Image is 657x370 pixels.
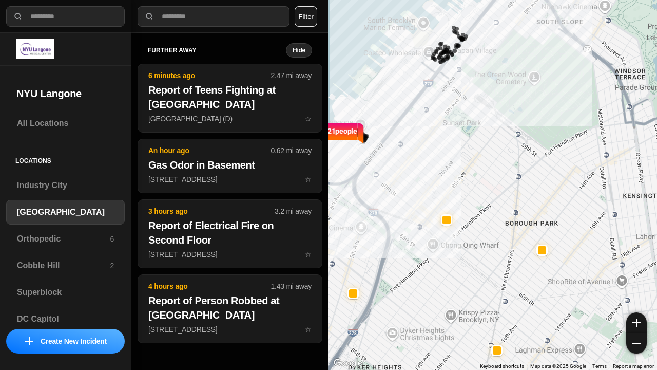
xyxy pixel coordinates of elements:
[148,281,271,291] p: 4 hours ago
[148,174,312,184] p: [STREET_ADDRESS]
[148,218,312,247] h2: Report of Electrical Fire on Second Floor
[41,336,107,346] p: Create New Incident
[144,11,154,22] img: search
[148,70,271,81] p: 6 minutes ago
[632,319,641,327] img: zoom-in
[17,286,114,299] h3: Superblock
[275,206,312,216] p: 3.2 mi away
[6,307,125,331] a: DC Capitol
[148,206,275,216] p: 3 hours ago
[17,313,114,325] h3: DC Capitol
[138,64,322,133] button: 6 minutes ago2.47 mi awayReport of Teens Fighting at [GEOGRAPHIC_DATA][GEOGRAPHIC_DATA] (D)star
[16,39,54,59] img: logo
[613,363,654,369] a: Report a map error
[305,325,312,334] span: star
[138,199,322,268] button: 3 hours ago3.2 mi awayReport of Electrical Fire on Second Floor[STREET_ADDRESS]star
[6,329,125,354] button: iconCreate New Incident
[25,337,33,345] img: icon
[305,115,312,123] span: star
[293,46,305,54] small: Hide
[148,293,312,322] h2: Report of Person Robbed at [GEOGRAPHIC_DATA]
[331,357,365,370] a: Open this area in Google Maps (opens a new window)
[592,363,607,369] a: Terms (opens in new tab)
[271,281,312,291] p: 1.43 mi away
[148,249,312,260] p: [STREET_ADDRESS]
[305,250,312,258] span: star
[6,200,125,225] a: [GEOGRAPHIC_DATA]
[286,43,312,58] button: Hide
[138,114,322,123] a: 6 minutes ago2.47 mi awayReport of Teens Fighting at [GEOGRAPHIC_DATA][GEOGRAPHIC_DATA] (D)star
[6,253,125,278] a: Cobble Hill2
[6,280,125,305] a: Superblock
[271,145,312,156] p: 0.62 mi away
[17,260,110,272] h3: Cobble Hill
[110,261,114,271] p: 2
[305,175,312,183] span: star
[6,173,125,198] a: Industry City
[632,339,641,347] img: zoom-out
[148,114,312,124] p: [GEOGRAPHIC_DATA] (D)
[110,234,114,244] p: 6
[295,6,317,27] button: Filter
[138,139,322,193] button: An hour ago0.62 mi awayGas Odor in Basement[STREET_ADDRESS]star
[17,233,110,245] h3: Orthopedic
[323,126,357,149] p: 421 people
[357,122,365,144] img: notch
[138,325,322,334] a: 4 hours ago1.43 mi awayReport of Person Robbed at [GEOGRAPHIC_DATA][STREET_ADDRESS]star
[138,250,322,258] a: 3 hours ago3.2 mi awayReport of Electrical Fire on Second Floor[STREET_ADDRESS]star
[148,324,312,335] p: [STREET_ADDRESS]
[271,70,312,81] p: 2.47 mi away
[148,158,312,172] h2: Gas Odor in Basement
[17,179,114,192] h3: Industry City
[148,83,312,112] h2: Report of Teens Fighting at [GEOGRAPHIC_DATA]
[530,363,586,369] span: Map data ©2025 Google
[626,333,647,354] button: zoom-out
[6,144,125,173] h5: Locations
[16,86,114,101] h2: NYU Langone
[626,312,647,333] button: zoom-in
[6,227,125,251] a: Orthopedic6
[17,206,114,218] h3: [GEOGRAPHIC_DATA]
[480,363,524,370] button: Keyboard shortcuts
[148,46,286,54] h5: further away
[17,117,114,129] h3: All Locations
[331,357,365,370] img: Google
[6,111,125,136] a: All Locations
[138,274,322,343] button: 4 hours ago1.43 mi awayReport of Person Robbed at [GEOGRAPHIC_DATA][STREET_ADDRESS]star
[138,175,322,183] a: An hour ago0.62 mi awayGas Odor in Basement[STREET_ADDRESS]star
[148,145,271,156] p: An hour ago
[13,11,23,22] img: search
